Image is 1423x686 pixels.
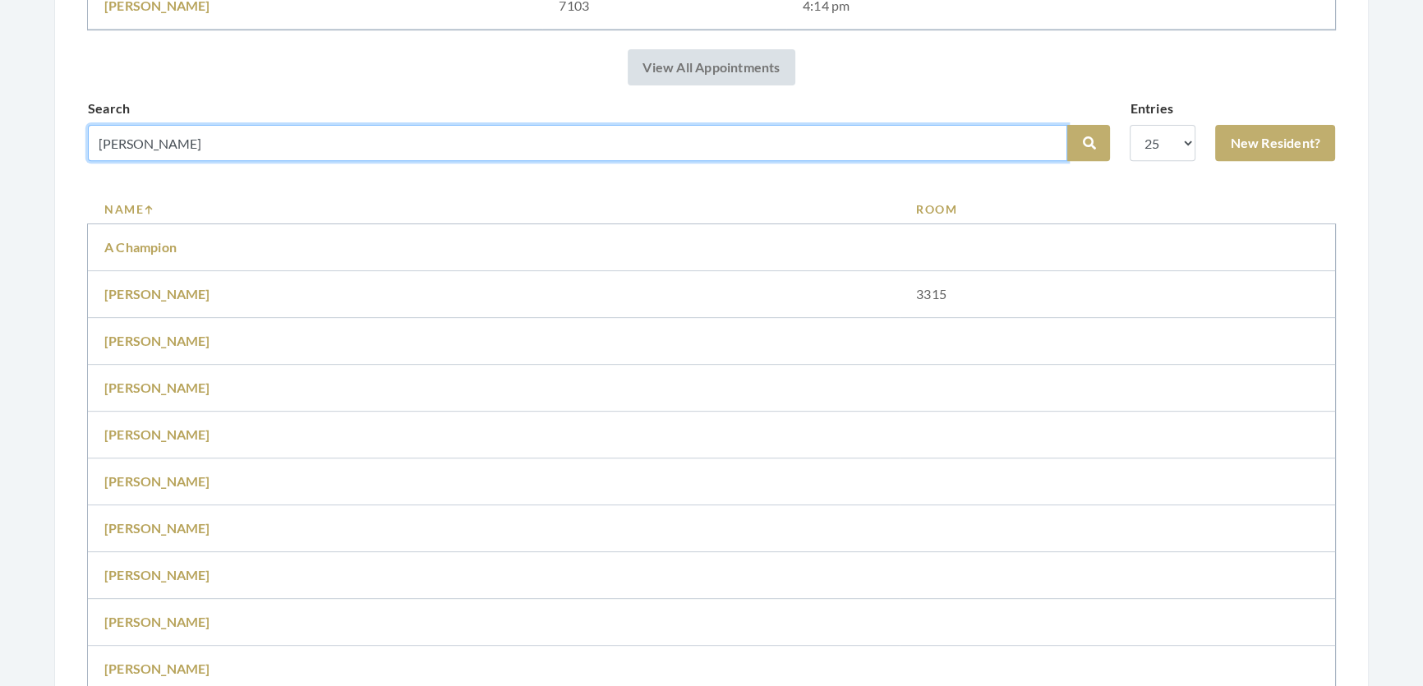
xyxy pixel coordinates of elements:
a: [PERSON_NAME] [104,333,210,348]
td: 3315 [900,271,1335,318]
a: View All Appointments [628,49,794,85]
a: [PERSON_NAME] [104,520,210,536]
a: Name [104,200,883,218]
a: New Resident? [1215,125,1335,161]
label: Search [88,99,130,118]
a: Room [916,200,1319,218]
a: [PERSON_NAME] [104,380,210,395]
a: [PERSON_NAME] [104,426,210,442]
a: [PERSON_NAME] [104,286,210,302]
label: Entries [1130,99,1172,118]
a: A Champion [104,239,177,255]
a: [PERSON_NAME] [104,614,210,629]
a: [PERSON_NAME] [104,567,210,582]
input: Search by name or room number [88,125,1067,161]
a: [PERSON_NAME] [104,661,210,676]
a: [PERSON_NAME] [104,473,210,489]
